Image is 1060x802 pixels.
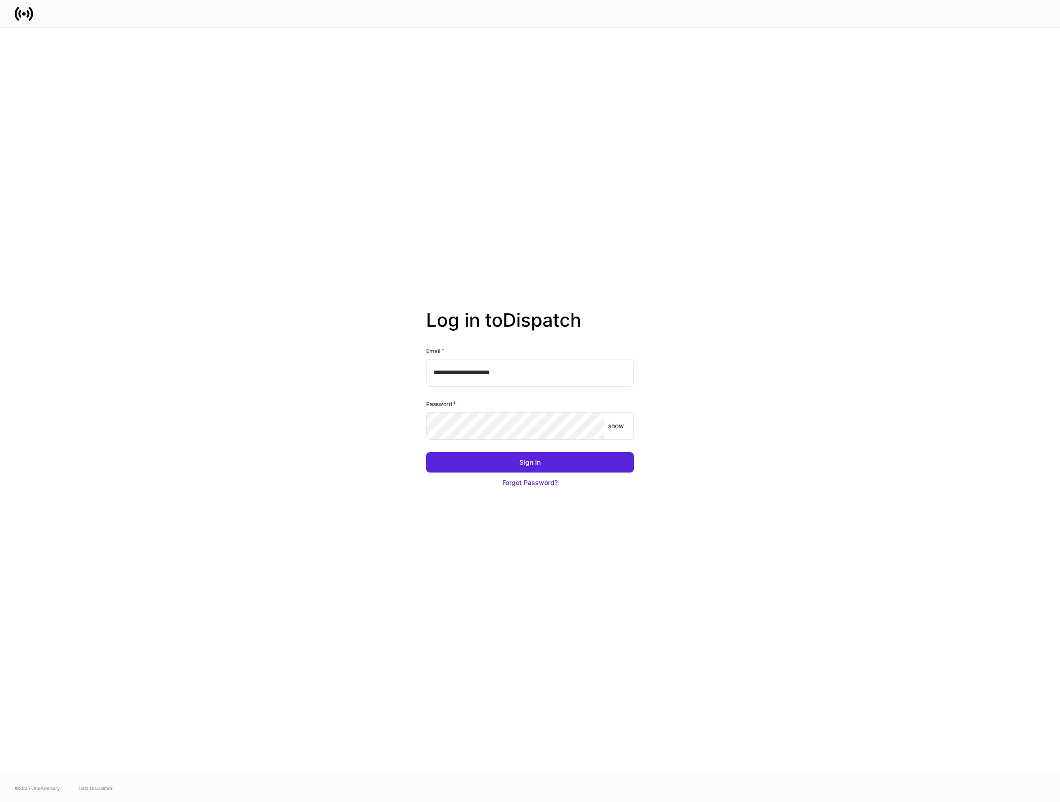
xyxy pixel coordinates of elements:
[426,452,634,473] button: Sign In
[502,478,558,487] div: Forgot Password?
[426,309,634,346] h2: Log in to Dispatch
[78,784,113,792] a: Data Disclaimer
[426,473,634,493] button: Forgot Password?
[608,421,624,431] p: show
[519,458,541,467] div: Sign In
[426,346,445,355] h6: Email
[426,399,456,408] h6: Password
[15,784,60,792] span: © 2025 OneAdvisory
